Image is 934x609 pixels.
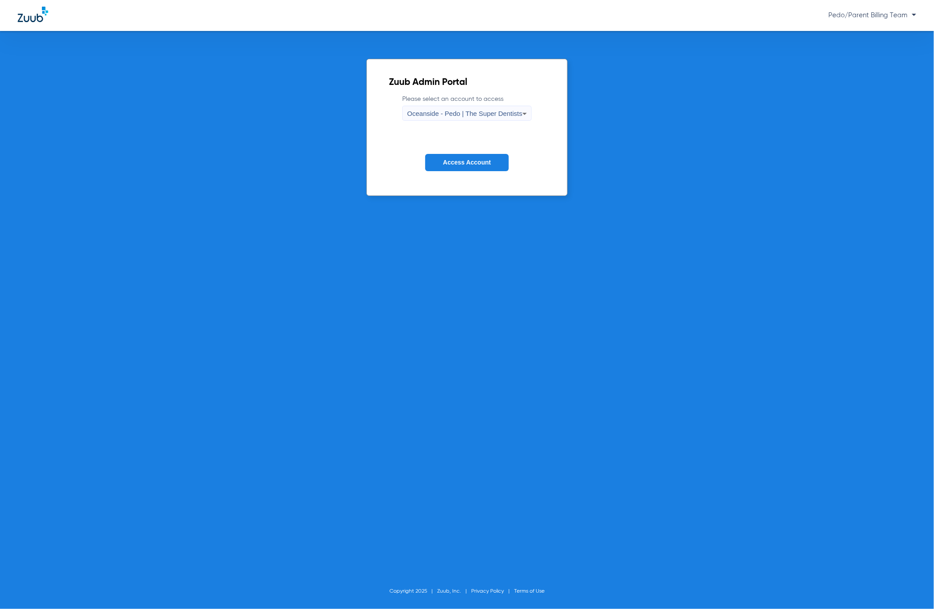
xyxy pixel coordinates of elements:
img: Zuub Logo [18,7,48,22]
li: Copyright 2025 [389,587,437,596]
span: Oceanside - Pedo | The Super Dentists [407,110,522,117]
span: Access Account [443,159,491,166]
h2: Zuub Admin Portal [389,78,545,87]
a: Terms of Use [514,589,545,594]
label: Please select an account to access [402,95,531,121]
li: Zuub, Inc. [437,587,471,596]
iframe: Chat Widget [890,567,934,609]
button: Access Account [425,154,508,171]
span: Pedo/Parent Billing Team [828,12,916,19]
a: Privacy Policy [471,589,504,594]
